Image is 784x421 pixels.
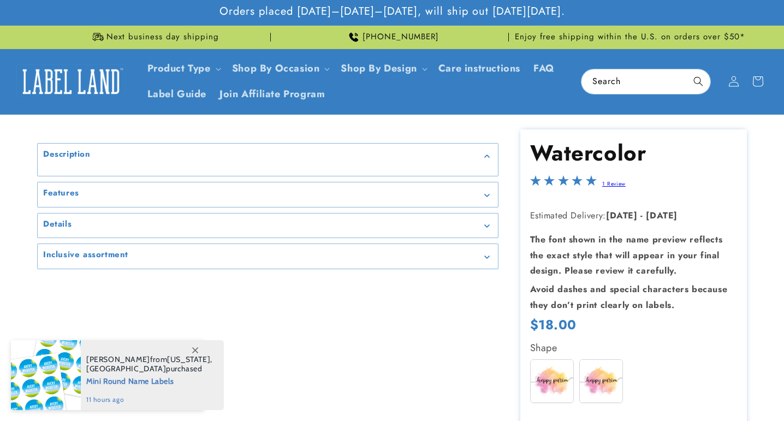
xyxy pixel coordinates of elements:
h2: Inclusive assortment [43,250,128,260]
span: [GEOGRAPHIC_DATA] [86,364,166,373]
div: Announcement [37,26,271,49]
summary: Details [38,214,498,238]
a: Shop By Design [341,61,417,75]
span: 5.0-star overall rating [530,178,597,191]
h2: Features [43,188,79,199]
a: Product Type [147,61,211,75]
a: Label Land [13,61,130,103]
span: $18.00 [530,316,577,333]
a: Join Affiliate Program [213,81,331,107]
strong: [DATE] [606,209,638,222]
summary: Inclusive assortment [38,244,498,269]
span: Next business day shipping [106,32,219,43]
h2: Details [43,219,72,230]
span: Enjoy free shipping within the U.S. on orders over $50* [515,32,745,43]
summary: Description [38,144,498,168]
h2: Description [43,149,91,160]
summary: Shop By Design [334,56,431,81]
summary: Shop By Occasion [225,56,335,81]
media-gallery: Gallery Viewer [37,143,498,269]
span: Join Affiliate Program [219,88,325,100]
a: Care instructions [432,56,527,81]
span: Label Guide [147,88,207,100]
summary: Features [38,182,498,207]
p: Estimated Delivery: [530,208,738,224]
a: Label Guide [141,81,213,107]
strong: The font shown in the name preview reflects the exact style that will appear in your final design... [530,233,723,277]
strong: [DATE] [646,209,678,222]
span: Shop By Occasion [232,62,320,75]
h1: Watercolor [530,139,738,167]
img: Square [580,360,622,402]
div: Announcement [275,26,509,49]
span: FAQ [533,62,555,75]
summary: Product Type [141,56,225,81]
div: Announcement [513,26,747,49]
strong: Avoid dashes and special characters because they don’t print clearly on labels. [530,283,728,311]
span: Orders placed [DATE]–[DATE]–[DATE], will ship out [DATE][DATE]. [219,4,565,19]
span: Care instructions [438,62,520,75]
img: Label Land [16,64,126,98]
strong: - [640,209,643,222]
span: [US_STATE] [167,354,210,364]
a: 1 Review [602,180,626,188]
span: [PERSON_NAME] [86,354,150,364]
span: [PHONE_NUMBER] [363,32,439,43]
div: Shape [530,339,738,357]
button: Search [686,69,710,93]
a: FAQ [527,56,561,81]
img: Circle [531,360,573,402]
span: from , purchased [86,355,212,373]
